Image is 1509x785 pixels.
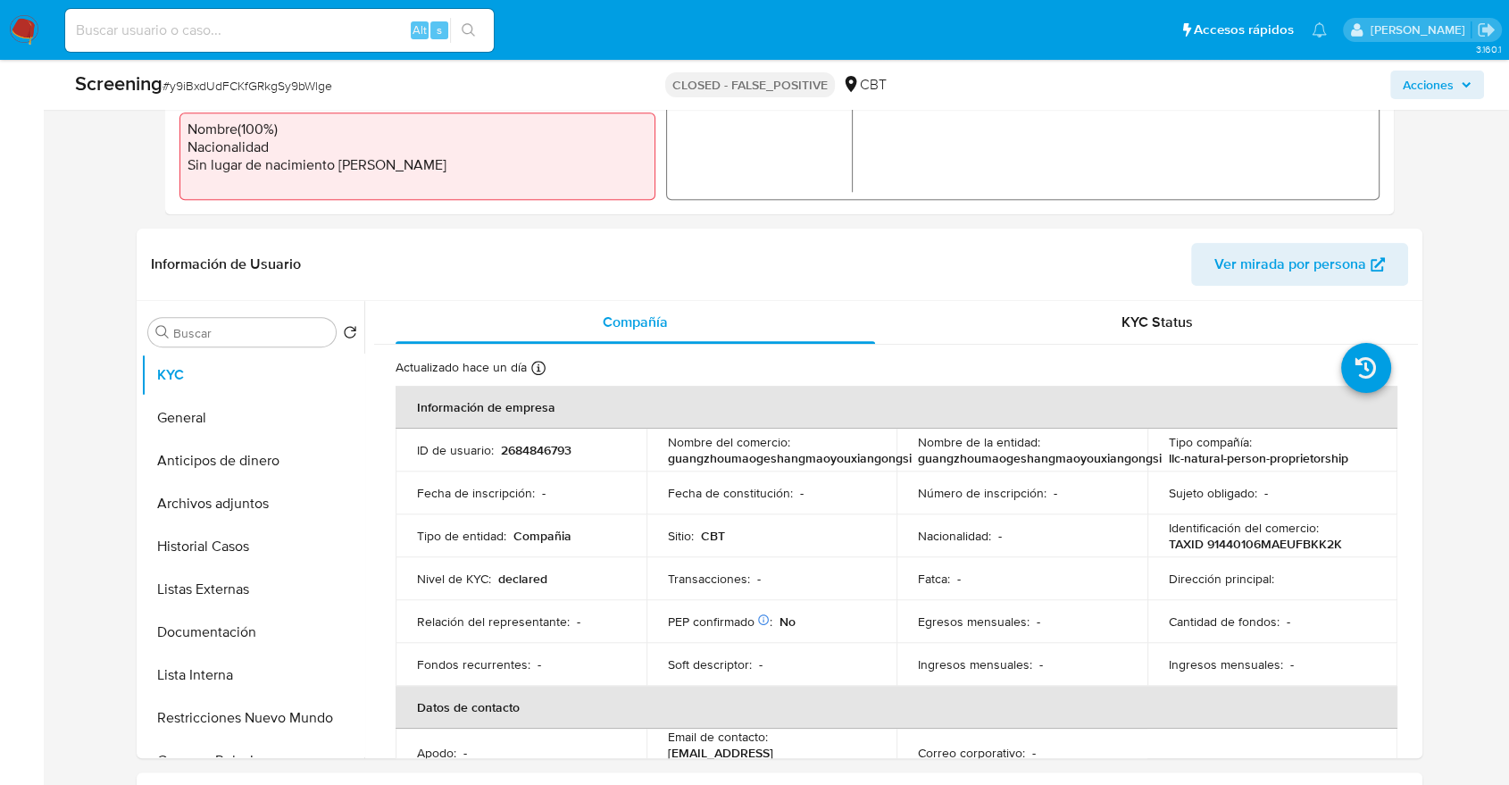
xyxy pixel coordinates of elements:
[498,571,547,587] p: declared
[668,528,694,544] p: Sitio :
[757,571,761,587] p: -
[1191,243,1408,286] button: Ver mirada por persona
[343,325,357,345] button: Volver al orden por defecto
[918,450,1162,466] p: guangzhoumaogeshangmaoyouxiangongsi
[141,654,364,697] button: Lista Interna
[668,571,750,587] p: Transacciones :
[918,528,991,544] p: Nacionalidad :
[1032,745,1036,761] p: -
[577,614,580,630] p: -
[65,19,494,42] input: Buscar usuario o caso...
[463,745,467,761] p: -
[1169,536,1342,552] p: TAXID 91440106MAEUFBKK2K
[75,69,163,97] b: Screening
[417,485,535,501] p: Fecha de inscripción :
[668,729,768,745] p: Email de contacto :
[1169,614,1280,630] p: Cantidad de fondos :
[1037,614,1040,630] p: -
[759,656,763,672] p: -
[1169,485,1257,501] p: Sujeto obligado :
[141,439,364,482] button: Anticipos de dinero
[417,745,456,761] p: Apodo :
[437,21,442,38] span: s
[800,485,804,501] p: -
[396,686,1397,729] th: Datos de contacto
[1214,243,1366,286] span: Ver mirada por persona
[141,482,364,525] button: Archivos adjuntos
[668,656,752,672] p: Soft descriptor :
[141,568,364,611] button: Listas Externas
[396,359,527,376] p: Actualizado hace un día
[538,656,541,672] p: -
[1169,520,1319,536] p: Identificación del comercio :
[1039,656,1043,672] p: -
[141,697,364,739] button: Restricciones Nuevo Mundo
[780,614,796,630] p: No
[1169,450,1348,466] p: llc-natural-person-proprietorship
[1403,71,1454,99] span: Acciones
[151,255,301,273] h1: Información de Usuario
[668,450,912,466] p: guangzhoumaogeshangmaoyouxiangongsi
[1370,21,1471,38] p: marianela.tarsia@mercadolibre.com
[155,325,170,339] button: Buscar
[417,442,494,458] p: ID de usuario :
[417,528,506,544] p: Tipo de entidad :
[1477,21,1496,39] a: Salir
[1290,656,1294,672] p: -
[842,75,887,95] div: CBT
[542,485,546,501] p: -
[450,18,487,43] button: search-icon
[957,571,961,587] p: -
[603,312,668,332] span: Compañía
[1312,22,1327,38] a: Notificaciones
[501,442,571,458] p: 2684846793
[1194,21,1294,39] span: Accesos rápidos
[918,656,1032,672] p: Ingresos mensuales :
[668,434,790,450] p: Nombre del comercio :
[141,525,364,568] button: Historial Casos
[1054,485,1057,501] p: -
[417,571,491,587] p: Nivel de KYC :
[1264,485,1268,501] p: -
[918,485,1046,501] p: Número de inscripción :
[513,528,571,544] p: Compañia
[163,77,332,95] span: # y9iBxdUdFCKfGRkgSy9bWlge
[141,739,364,782] button: Cruces y Relaciones
[918,434,1040,450] p: Nombre de la entidad :
[173,325,329,341] input: Buscar
[141,611,364,654] button: Documentación
[396,386,1397,429] th: Información de empresa
[1390,71,1484,99] button: Acciones
[1475,42,1500,56] span: 3.160.1
[413,21,427,38] span: Alt
[1169,434,1252,450] p: Tipo compañía :
[918,614,1030,630] p: Egresos mensuales :
[668,485,793,501] p: Fecha de constitución :
[1121,312,1193,332] span: KYC Status
[665,72,835,97] p: CLOSED - FALSE_POSITIVE
[1287,614,1290,630] p: -
[918,571,950,587] p: Fatca :
[668,614,772,630] p: PEP confirmado :
[417,656,530,672] p: Fondos recurrentes :
[1169,571,1274,587] p: Dirección principal :
[918,745,1025,761] p: Correo corporativo :
[668,745,869,777] p: [EMAIL_ADDRESS][DOMAIN_NAME]
[998,528,1002,544] p: -
[701,528,725,544] p: CBT
[141,354,364,397] button: KYC
[417,614,570,630] p: Relación del representante :
[141,397,364,439] button: General
[1169,656,1283,672] p: Ingresos mensuales :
